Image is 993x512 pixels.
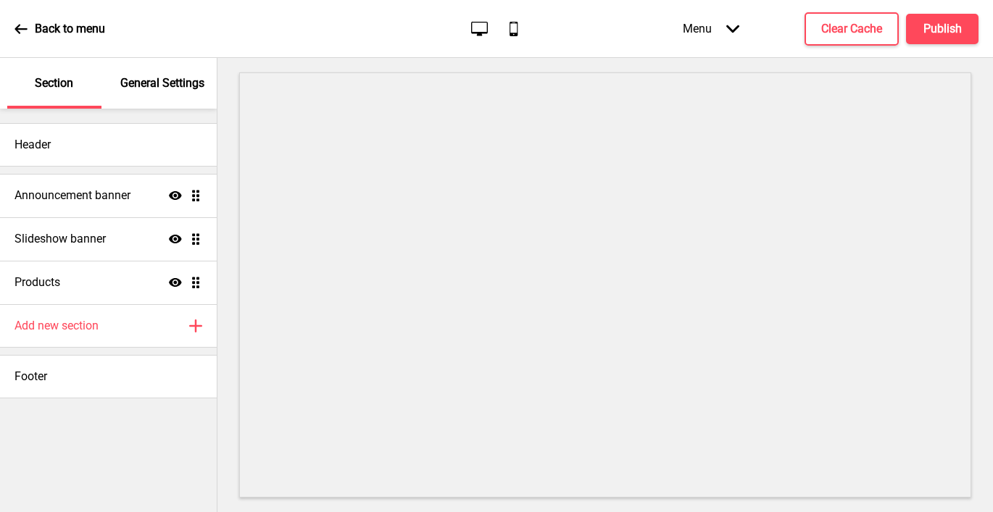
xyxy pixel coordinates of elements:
h4: Products [14,274,60,290]
p: Section [35,75,73,91]
h4: Slideshow banner [14,231,106,247]
p: Back to menu [35,21,105,37]
h4: Footer [14,369,47,385]
p: General Settings [120,75,204,91]
h4: Announcement banner [14,188,130,203]
a: Back to menu [14,9,105,49]
div: Menu [668,7,754,50]
h4: Add new section [14,318,99,334]
h4: Clear Cache [821,21,882,37]
h4: Publish [923,21,962,37]
button: Clear Cache [805,12,899,46]
button: Publish [906,14,979,44]
h4: Header [14,137,51,153]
